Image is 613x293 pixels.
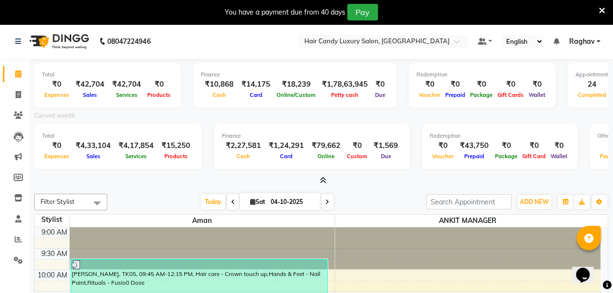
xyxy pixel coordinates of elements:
div: ₹18,239 [274,79,318,90]
div: ₹0 [548,140,570,151]
div: ₹0 [526,79,548,90]
div: ₹42,704 [72,79,108,90]
div: ₹1,24,291 [265,140,308,151]
span: Custom [344,153,370,160]
span: Aman [70,215,335,227]
span: Prepaid [443,92,468,98]
label: Current month [34,111,75,120]
span: Online [315,153,337,160]
div: ₹14,175 [237,79,274,90]
div: ₹4,33,104 [72,140,115,151]
div: ₹4,17,854 [115,140,158,151]
div: Finance [222,132,402,140]
div: ₹0 [443,79,468,90]
div: ₹1,78,63,945 [318,79,372,90]
div: ₹0 [430,140,456,151]
div: ₹15,250 [158,140,194,151]
span: Services [123,153,149,160]
div: ₹0 [495,79,526,90]
span: Prepaid [462,153,487,160]
div: ₹43,750 [456,140,493,151]
span: Gift Cards [495,92,526,98]
div: ₹1,569 [370,140,402,151]
div: ₹42,704 [108,79,145,90]
span: Card [277,153,295,160]
span: Online/Custom [274,92,318,98]
div: ₹0 [493,140,520,151]
span: Today [201,194,225,209]
div: Total [42,132,194,140]
span: Card [247,92,265,98]
span: Sat [248,198,268,205]
div: 10:00 AM [36,270,69,280]
span: Voucher [416,92,443,98]
iframe: chat widget [572,254,603,283]
div: ₹0 [42,79,72,90]
span: Services [114,92,140,98]
div: ₹2,27,581 [222,140,265,151]
span: ANKIT MANAGER [335,215,600,227]
span: Wallet [526,92,548,98]
div: ₹0 [520,140,548,151]
div: ₹0 [416,79,443,90]
span: Filter Stylist [40,198,75,205]
div: Finance [201,71,389,79]
span: Wallet [548,153,570,160]
span: Gift Card [520,153,548,160]
span: Package [468,92,495,98]
div: ₹0 [42,140,72,151]
div: Redemption [430,132,570,140]
span: Completed [575,92,609,98]
span: Sales [84,153,103,160]
span: Cash [210,92,229,98]
span: Raghav [569,37,594,47]
span: Expenses [42,153,72,160]
div: 9:30 AM [40,249,69,259]
input: Search Appointment [426,194,512,209]
span: Products [145,92,173,98]
div: 24 [575,79,609,90]
div: ₹0 [468,79,495,90]
span: Package [493,153,520,160]
input: 2025-10-04 [268,195,316,209]
div: ₹10,868 [201,79,237,90]
button: Pay [347,4,378,20]
div: Stylist [35,215,69,225]
span: Expenses [42,92,72,98]
div: Redemption [416,71,548,79]
div: ₹0 [344,140,370,151]
img: logo [25,28,92,55]
div: ₹79,662 [308,140,344,151]
span: Petty cash [329,92,361,98]
span: Due [373,92,388,98]
span: Voucher [430,153,456,160]
div: Total [42,71,173,79]
span: Sales [80,92,99,98]
div: ₹0 [372,79,389,90]
span: ADD NEW [520,198,549,205]
span: Due [378,153,394,160]
div: ₹0 [145,79,173,90]
span: Products [162,153,190,160]
span: Cash [234,153,253,160]
button: ADD NEW [517,195,551,209]
div: 9:00 AM [40,227,69,238]
b: 08047224946 [107,28,150,55]
div: You have a payment due from 40 days [225,7,345,18]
